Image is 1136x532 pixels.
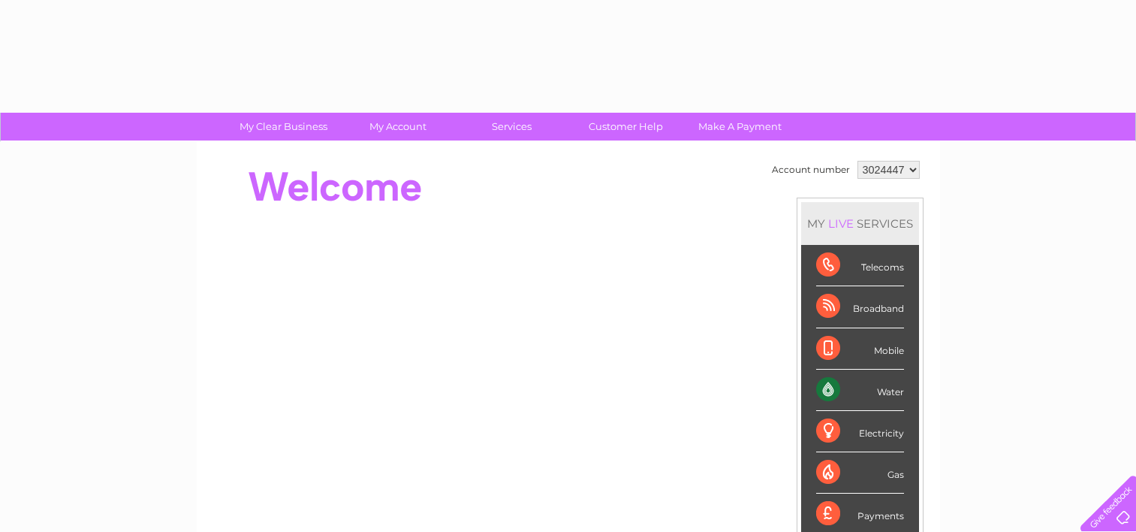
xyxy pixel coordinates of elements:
a: Services [450,113,574,141]
a: Make A Payment [678,113,802,141]
a: My Clear Business [221,113,345,141]
div: LIVE [825,216,857,231]
div: Telecoms [816,245,904,286]
div: Broadband [816,286,904,328]
td: Account number [768,157,854,183]
a: My Account [336,113,460,141]
div: MY SERVICES [801,202,919,245]
div: Water [816,370,904,411]
div: Gas [816,452,904,494]
a: Customer Help [564,113,688,141]
div: Electricity [816,411,904,452]
div: Mobile [816,328,904,370]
